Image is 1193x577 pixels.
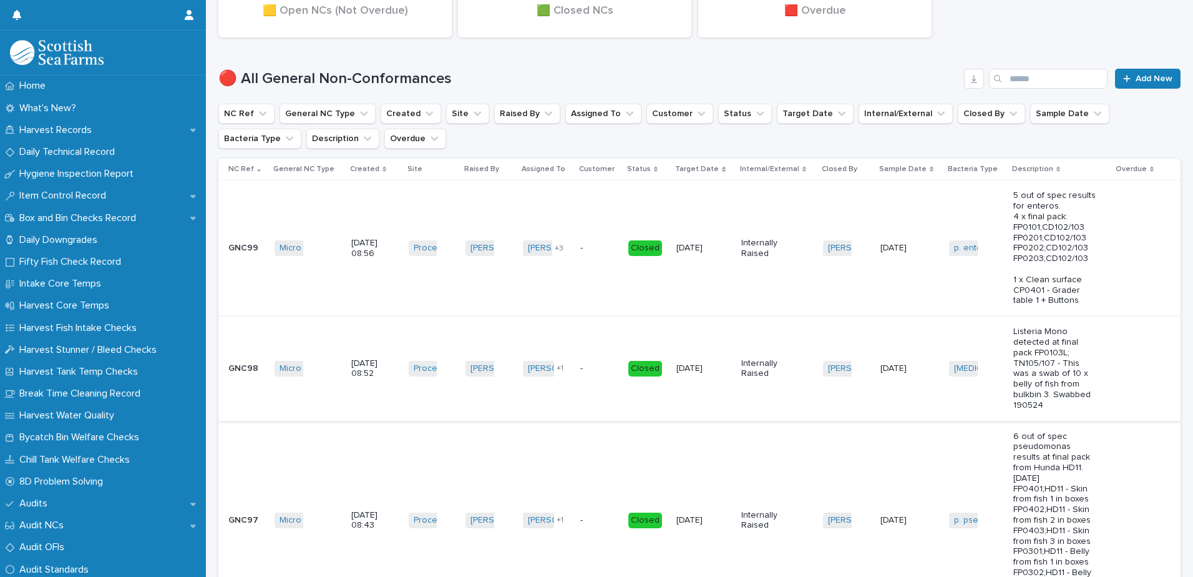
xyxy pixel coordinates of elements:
span: + 1 [557,516,563,524]
p: NC Ref [228,162,254,176]
a: [PERSON_NAME] [828,363,896,374]
p: 5 out of spec results for enteros. 4 x final pack: FP0101;CD102/103 FP0201;CD102/103 FP0202;CD102... [1013,190,1096,306]
span: + 1 [557,365,563,372]
p: Overdue [1116,162,1147,176]
a: [PERSON_NAME] [470,363,538,374]
a: p. pseudomonas [954,515,1021,526]
div: Closed [628,361,662,377]
p: Harvest Records [14,124,102,136]
p: Hygiene Inspection Report [14,168,144,180]
a: Processing/Lerwick Factory (Gremista) [414,363,565,374]
p: Audits [14,498,57,510]
div: Closed [628,513,662,528]
p: Bycatch Bin Welfare Checks [14,432,149,443]
p: Target Date [675,162,719,176]
p: Internally Raised [741,238,783,259]
p: Intake Core Temps [14,278,111,290]
a: [PERSON_NAME] [528,243,596,254]
p: - [580,363,618,374]
tr: GNC98GNC98 Micro Out of Spec [DATE] 08:52Processing/Lerwick Factory (Gremista) [PERSON_NAME] [PER... [218,317,1181,421]
button: Bacteria Type [218,129,301,149]
button: Assigned To [565,104,641,124]
p: Description [1012,162,1053,176]
button: Overdue [384,129,446,149]
p: Customer [579,162,615,176]
p: Sample Date [879,162,927,176]
a: Micro Out of Spec [280,363,352,374]
p: GNC99 [228,240,261,254]
p: [DATE] 08:56 [351,238,393,259]
a: Processing/Lerwick Factory (Gremista) [414,515,565,526]
button: Created [381,104,441,124]
p: [DATE] [880,243,922,254]
p: Daily Downgrades [14,234,107,246]
p: [DATE] [880,363,922,374]
p: What's New? [14,102,86,114]
button: Customer [646,104,713,124]
p: Break Time Cleaning Record [14,388,150,400]
h1: 🔴 All General Non-Conformances [218,70,959,88]
p: Box and Bin Checks Record [14,212,146,224]
p: Internal/External [740,162,799,176]
p: Harvest Fish Intake Checks [14,322,147,334]
p: [DATE] [676,363,718,374]
p: Fifty Fish Check Record [14,256,131,268]
span: Add New [1136,74,1172,83]
p: Home [14,80,56,92]
p: GNC98 [228,361,261,374]
p: Harvest Stunner / Bleed Checks [14,344,167,356]
p: Raised By [464,162,499,176]
p: Listeria Mono detected at final pack FP0103L; TN105/107 - This was a swab of 10 x belly of fish f... [1013,327,1096,410]
p: General NC Type [273,162,334,176]
p: Harvest Water Quality [14,410,124,422]
p: Internally Raised [741,358,783,380]
p: Site [407,162,422,176]
p: 8D Problem Solving [14,476,113,488]
p: Status [627,162,651,176]
p: Closed By [822,162,857,176]
p: - [580,515,618,526]
p: [DATE] [880,515,922,526]
div: 🟥 Overdue [719,4,910,31]
button: General NC Type [280,104,376,124]
p: Item Control Record [14,190,116,202]
p: Harvest Tank Temp Checks [14,366,148,378]
a: [PERSON_NAME] [470,243,538,254]
button: NC Ref [218,104,275,124]
p: Assigned To [522,162,565,176]
button: Status [718,104,772,124]
p: Audit Standards [14,564,99,576]
p: GNC97 [228,513,261,526]
a: Micro Out of Spec [280,515,352,526]
p: [DATE] [676,515,718,526]
p: Harvest Core Temps [14,300,119,312]
a: Processing/Lerwick Factory (Gremista) [414,243,565,254]
p: [DATE] [676,243,718,254]
button: Site [446,104,489,124]
p: Bacteria Type [948,162,998,176]
p: Created [350,162,379,176]
button: Closed By [958,104,1025,124]
div: 🟩 Closed NCs [479,4,670,31]
span: + 3 [555,245,563,252]
a: [PERSON_NAME] [528,363,596,374]
p: Daily Technical Record [14,146,125,158]
p: Audit OFIs [14,541,74,553]
input: Search [989,69,1108,89]
button: Internal/External [859,104,953,124]
p: [DATE] 08:52 [351,358,393,380]
a: [MEDICAL_DATA] [954,363,1021,374]
div: Closed [628,240,662,256]
a: Add New [1115,69,1181,89]
button: Description [306,129,379,149]
p: [DATE] 08:43 [351,510,393,531]
button: Sample Date [1030,104,1109,124]
p: Chill Tank Welfare Checks [14,454,140,466]
p: - [580,243,618,254]
button: Target Date [777,104,854,124]
a: [PERSON_NAME] [828,243,896,254]
a: Micro Out of Spec [280,243,352,254]
img: mMrefqRFQpe26GRNOUkG [10,40,104,65]
tr: GNC99GNC99 Micro Out of Spec [DATE] 08:56Processing/Lerwick Factory (Gremista) [PERSON_NAME] [PER... [218,180,1181,317]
